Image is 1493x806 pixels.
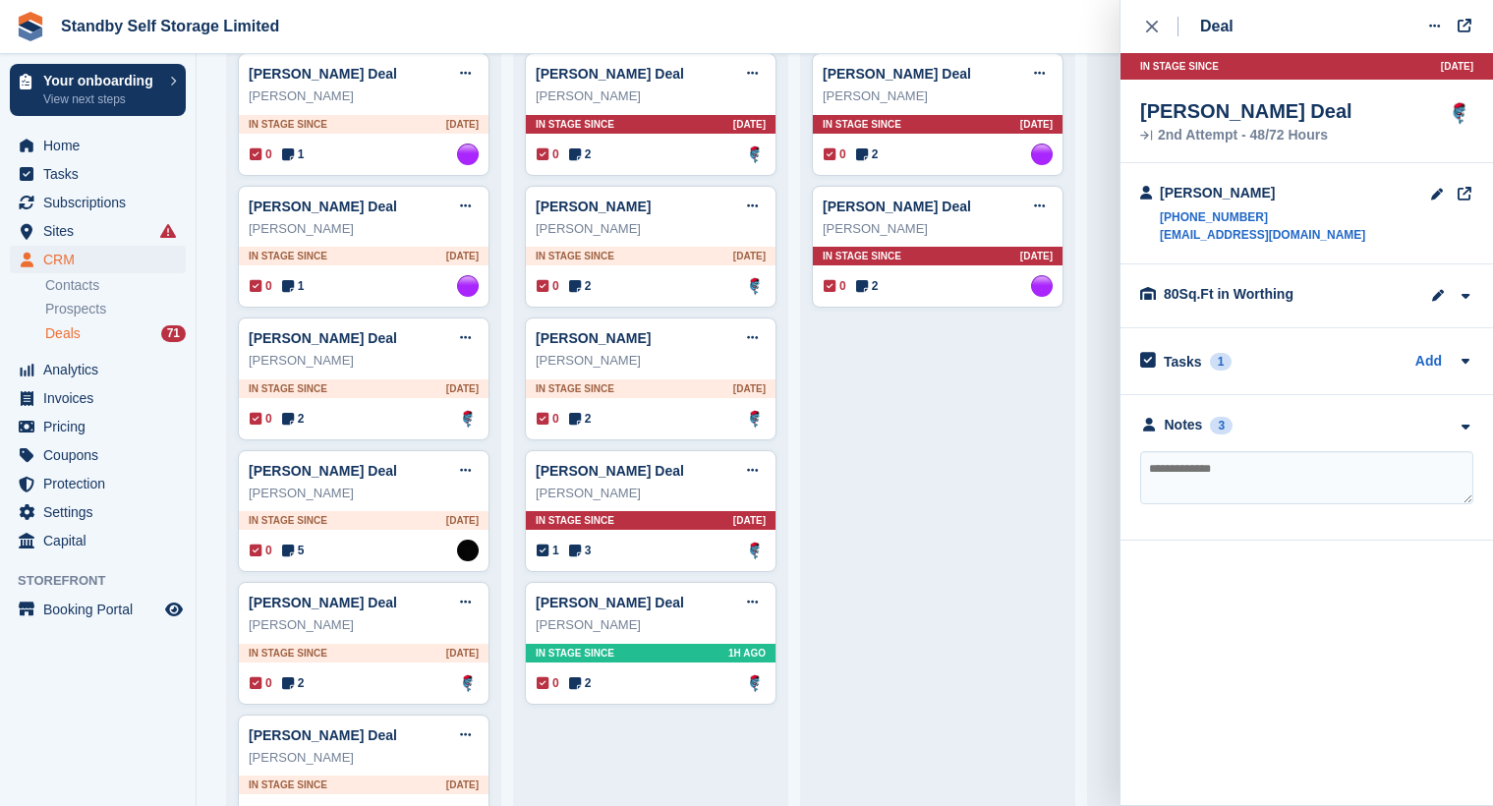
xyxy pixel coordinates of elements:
div: [PERSON_NAME] [249,615,479,635]
span: 0 [537,277,559,295]
a: [PERSON_NAME] Deal [823,66,971,82]
a: [PERSON_NAME] Deal [536,66,684,82]
span: 3 [569,542,592,559]
span: [DATE] [1020,117,1053,132]
a: [PERSON_NAME] Deal [249,595,397,610]
span: In stage since [823,249,901,263]
a: menu [10,217,186,245]
a: menu [10,413,186,440]
span: 0 [250,674,272,692]
img: Sue Ford [1031,275,1053,297]
img: Sue Ford [1031,144,1053,165]
span: 5 [282,542,305,559]
span: Settings [43,498,161,526]
div: Notes [1165,415,1203,435]
span: CRM [43,246,161,273]
a: Glenn Fisher [744,540,766,561]
a: [PERSON_NAME] [536,330,651,346]
div: Deal [1200,15,1234,38]
a: menu [10,189,186,216]
div: [PERSON_NAME] Deal [1140,99,1352,123]
span: 2 [856,277,879,295]
a: [EMAIL_ADDRESS][DOMAIN_NAME] [1160,226,1365,244]
span: Coupons [43,441,161,469]
span: In stage since [249,117,327,132]
span: 0 [537,410,559,428]
a: menu [10,470,186,497]
span: Capital [43,527,161,554]
p: Your onboarding [43,74,160,87]
span: In stage since [536,117,614,132]
span: Prospects [45,300,106,318]
a: menu [10,498,186,526]
span: In stage since [249,646,327,661]
div: 3 [1210,417,1233,434]
span: In stage since [249,249,327,263]
div: [PERSON_NAME] [1160,183,1365,203]
span: 1 [537,542,559,559]
a: [PERSON_NAME] Deal [249,66,397,82]
a: Add [1415,351,1442,374]
span: Sites [43,217,161,245]
div: [PERSON_NAME] [249,351,479,371]
span: [DATE] [1020,249,1053,263]
span: In stage since [536,513,614,528]
a: [PERSON_NAME] Deal [249,199,397,214]
span: In stage since [536,381,614,396]
span: In stage since [1140,59,1219,74]
a: Glenn Fisher [744,144,766,165]
span: [DATE] [733,513,766,528]
span: 2 [569,277,592,295]
h2: Tasks [1164,353,1202,371]
span: 1H AGO [728,646,766,661]
div: [PERSON_NAME] [536,484,766,503]
a: menu [10,596,186,623]
a: Prospects [45,299,186,319]
span: [DATE] [446,646,479,661]
span: Subscriptions [43,189,161,216]
div: [PERSON_NAME] [249,86,479,106]
span: 0 [537,674,559,692]
span: [DATE] [446,777,479,792]
span: Invoices [43,384,161,412]
a: [PERSON_NAME] Deal [249,727,397,743]
div: [PERSON_NAME] [823,86,1053,106]
span: 0 [250,410,272,428]
span: 2 [856,145,879,163]
span: In stage since [536,249,614,263]
a: [PHONE_NUMBER] [1160,208,1365,226]
span: 0 [537,145,559,163]
a: Glenn Fisher [744,275,766,297]
img: stora-icon-8386f47178a22dfd0bd8f6a31ec36ba5ce8667c1dd55bd0f319d3a0aa187defe.svg [16,12,45,41]
span: 0 [824,145,846,163]
img: Glenn Fisher [457,408,479,430]
a: Standby Self Storage Limited [53,10,287,42]
img: Sue Ford [457,275,479,297]
span: 1 [282,145,305,163]
span: Storefront [18,571,196,591]
a: Your onboarding View next steps [10,64,186,116]
a: Preview store [162,598,186,621]
a: Contacts [45,276,186,295]
span: 2 [569,410,592,428]
div: [PERSON_NAME] [249,484,479,503]
img: Stephen Hambridge [457,540,479,561]
span: [DATE] [733,117,766,132]
i: Smart entry sync failures have occurred [160,223,176,239]
a: menu [10,132,186,159]
span: [DATE] [446,381,479,396]
a: menu [10,527,186,554]
span: 0 [250,542,272,559]
span: 2 [569,145,592,163]
span: [DATE] [446,249,479,263]
a: [PERSON_NAME] Deal [536,463,684,479]
a: menu [10,356,186,383]
a: Glenn Fisher [1446,99,1473,127]
div: 71 [161,325,186,342]
span: [DATE] [446,117,479,132]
